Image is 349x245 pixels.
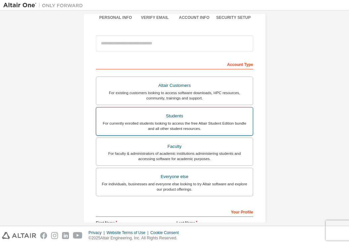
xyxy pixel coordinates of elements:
[89,230,106,235] div: Privacy
[135,15,175,20] div: Verify Email
[100,142,249,151] div: Faculty
[106,230,150,235] div: Website Terms of Use
[73,232,83,239] img: youtube.svg
[100,111,249,121] div: Students
[176,220,253,225] label: Last Name
[96,206,253,217] div: Your Profile
[51,232,58,239] img: instagram.svg
[89,235,183,241] p: © 2025 Altair Engineering, Inc. All Rights Reserved.
[174,15,214,20] div: Account Info
[150,230,182,235] div: Cookie Consent
[96,15,135,20] div: Personal Info
[2,232,36,239] img: altair_logo.svg
[100,81,249,90] div: Altair Customers
[214,15,253,20] div: Security Setup
[96,220,173,225] label: First Name
[100,151,249,161] div: For faculty & administrators of academic institutions administering students and accessing softwa...
[100,121,249,131] div: For currently enrolled students looking to access the free Altair Student Edition bundle and all ...
[3,2,86,9] img: Altair One
[100,181,249,192] div: For individuals, businesses and everyone else looking to try Altair software and explore our prod...
[96,59,253,69] div: Account Type
[40,232,47,239] img: facebook.svg
[62,232,69,239] img: linkedin.svg
[100,90,249,101] div: For existing customers looking to access software downloads, HPC resources, community, trainings ...
[100,172,249,181] div: Everyone else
